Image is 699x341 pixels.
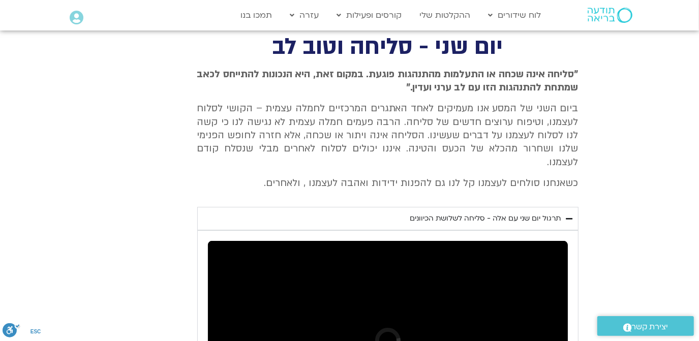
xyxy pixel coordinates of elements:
span: ביום השני של המסע אנו מעמיקים לאחד האתגרים המרכזיים לחמלה עצמית – הקושי לסלוח לעצמנו, וטיפוח ערוצ... [197,102,579,169]
span: יצירת קשר [632,320,668,334]
p: כשאנחנו סולחים לעצמנו קל לנו גם להפנות ידידות ואהבה לעצמנו , ולאחרים. [197,176,579,190]
a: תמכו בנו [236,6,278,25]
a: יצירת קשר [597,316,694,336]
span: "סליחה אינה שכחה או התעלמות מהתנהגות פוגעת. במקום זאת, היא הנכונות להתייחס לכאב שמתחת להתנהגות הז... [197,68,579,94]
h2: יום שני - סליחה וטוב לב [197,37,579,57]
img: תודעה בריאה [588,8,632,23]
div: תרגול יום שני עם אלה - סליחה לשלושת הכיוונים [410,212,561,225]
a: קורסים ופעילות [332,6,407,25]
a: עזרה [285,6,324,25]
a: לוח שידורים [483,6,546,25]
summary: תרגול יום שני עם אלה - סליחה לשלושת הכיוונים [197,207,579,230]
a: ההקלטות שלי [415,6,476,25]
